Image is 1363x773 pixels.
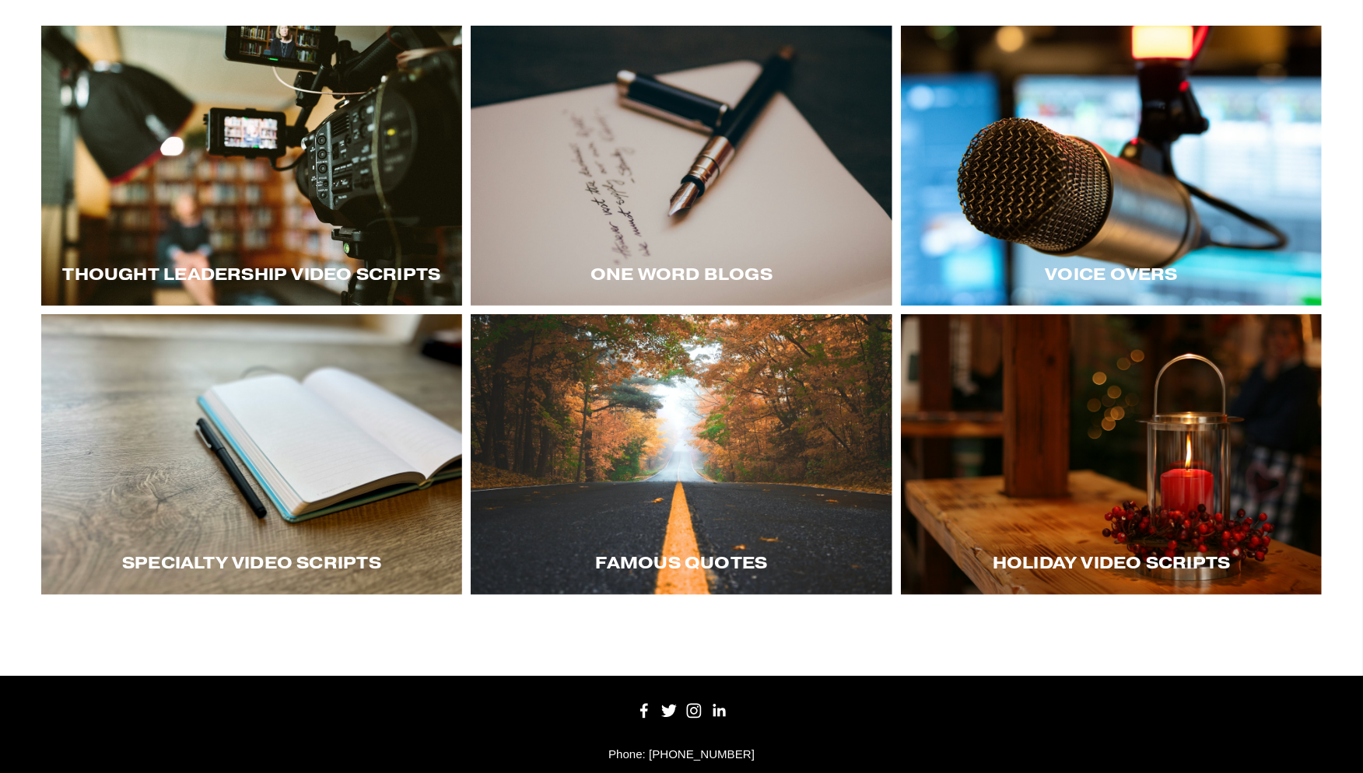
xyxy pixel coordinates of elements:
span: One word blogs [590,264,773,285]
a: Twitter [661,703,677,719]
span: Famous Quotes [596,552,768,573]
span: Specialty Video Scripts [122,552,381,573]
span: Thought LEadership Video Scripts [62,264,440,285]
span: Voice Overs [1045,264,1177,285]
span: Holiday Video Scripts [993,552,1231,573]
a: Facebook [636,703,652,719]
a: LinkedIn [711,703,727,719]
p: Phone: [PHONE_NUMBER] [41,745,1323,764]
a: Instagram [686,703,702,719]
